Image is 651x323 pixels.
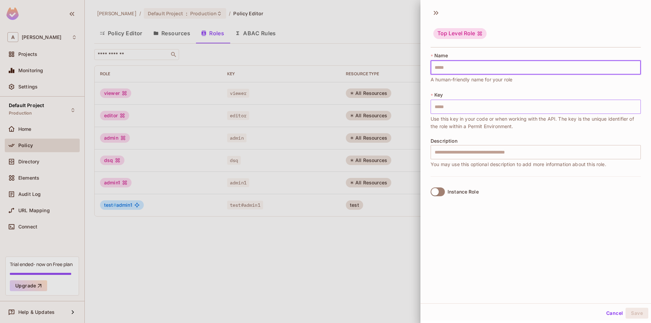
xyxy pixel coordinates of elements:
[433,28,487,39] div: Top Level Role
[626,308,648,319] button: Save
[431,161,606,168] span: You may use this optional description to add more information about this role.
[431,138,457,144] span: Description
[434,53,448,58] span: Name
[431,115,641,130] span: Use this key in your code or when working with the API. The key is the unique identifier of the r...
[604,308,626,319] button: Cancel
[448,189,479,195] div: Instance Role
[434,92,443,98] span: Key
[431,76,512,83] span: A human-friendly name for your role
